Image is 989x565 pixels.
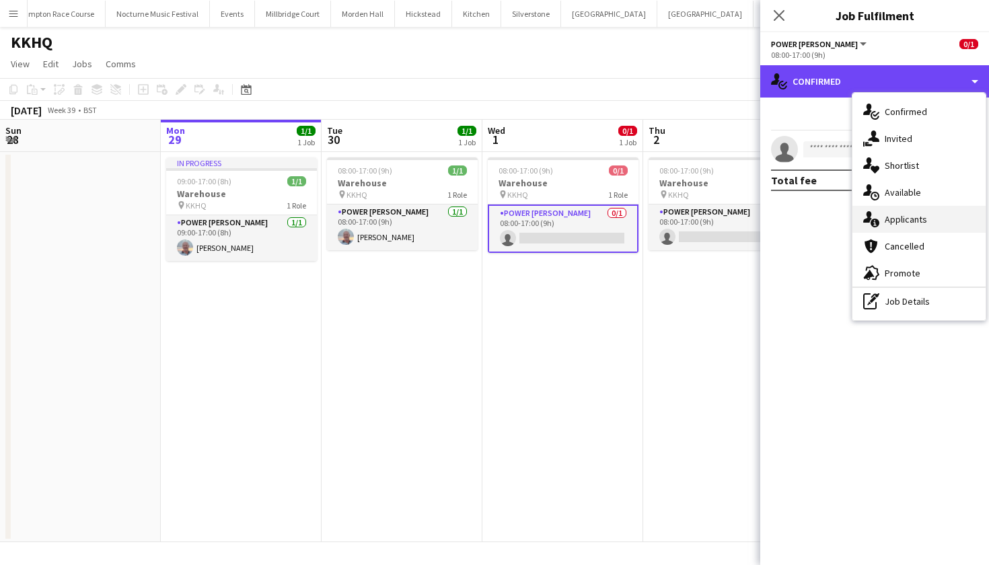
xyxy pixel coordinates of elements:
[43,58,59,70] span: Edit
[885,267,920,279] span: Promote
[499,165,553,176] span: 08:00-17:00 (9h)
[668,190,689,200] span: KKHQ
[11,32,52,52] h1: KKHQ
[67,55,98,73] a: Jobs
[647,132,665,147] span: 2
[3,132,22,147] span: 28
[649,177,799,189] h3: Warehouse
[486,132,505,147] span: 1
[457,126,476,136] span: 1/1
[7,1,106,27] button: Plumpton Race Course
[210,1,255,27] button: Events
[72,58,92,70] span: Jobs
[488,177,638,189] h3: Warehouse
[959,39,978,49] span: 0/1
[327,204,478,250] app-card-role: Power [PERSON_NAME]1/108:00-17:00 (9h)[PERSON_NAME]
[100,55,141,73] a: Comms
[106,1,210,27] button: Nocturne Music Festival
[255,1,331,27] button: Millbridge Court
[618,126,637,136] span: 0/1
[5,124,22,137] span: Sun
[488,124,505,137] span: Wed
[338,165,392,176] span: 08:00-17:00 (9h)
[327,177,478,189] h3: Warehouse
[619,137,636,147] div: 1 Job
[608,190,628,200] span: 1 Role
[760,7,989,24] h3: Job Fulfilment
[166,215,317,261] app-card-role: Power [PERSON_NAME]1/109:00-17:00 (8h)[PERSON_NAME]
[448,165,467,176] span: 1/1
[83,105,97,115] div: BST
[297,126,316,136] span: 1/1
[447,190,467,200] span: 1 Role
[771,50,978,60] div: 08:00-17:00 (9h)
[287,176,306,186] span: 1/1
[11,104,42,117] div: [DATE]
[325,132,342,147] span: 30
[166,188,317,200] h3: Warehouse
[609,165,628,176] span: 0/1
[885,133,912,145] span: Invited
[452,1,501,27] button: Kitchen
[771,39,858,49] span: Power Porter
[657,1,754,27] button: [GEOGRAPHIC_DATA]
[754,1,839,27] button: British Motor Show
[346,190,367,200] span: KKHQ
[166,124,185,137] span: Mon
[395,1,452,27] button: Hickstead
[458,137,476,147] div: 1 Job
[885,240,924,252] span: Cancelled
[186,200,207,211] span: KKHQ
[166,157,317,168] div: In progress
[5,55,35,73] a: View
[177,176,231,186] span: 09:00-17:00 (8h)
[297,137,315,147] div: 1 Job
[885,213,927,225] span: Applicants
[501,1,561,27] button: Silverstone
[44,105,78,115] span: Week 39
[327,157,478,250] app-job-card: 08:00-17:00 (9h)1/1Warehouse KKHQ1 RolePower [PERSON_NAME]1/108:00-17:00 (9h)[PERSON_NAME]
[11,58,30,70] span: View
[649,124,665,137] span: Thu
[760,65,989,98] div: Confirmed
[327,124,342,137] span: Tue
[649,157,799,250] app-job-card: 08:00-17:00 (9h)0/1Warehouse KKHQ1 RolePower [PERSON_NAME]0/108:00-17:00 (9h)
[771,39,869,49] button: Power [PERSON_NAME]
[885,106,927,118] span: Confirmed
[331,1,395,27] button: Morden Hall
[561,1,657,27] button: [GEOGRAPHIC_DATA]
[164,132,185,147] span: 29
[488,204,638,253] app-card-role: Power [PERSON_NAME]0/108:00-17:00 (9h)
[507,190,528,200] span: KKHQ
[287,200,306,211] span: 1 Role
[166,157,317,261] app-job-card: In progress09:00-17:00 (8h)1/1Warehouse KKHQ1 RolePower [PERSON_NAME]1/109:00-17:00 (8h)[PERSON_N...
[106,58,136,70] span: Comms
[649,204,799,250] app-card-role: Power [PERSON_NAME]0/108:00-17:00 (9h)
[38,55,64,73] a: Edit
[488,157,638,253] app-job-card: 08:00-17:00 (9h)0/1Warehouse KKHQ1 RolePower [PERSON_NAME]0/108:00-17:00 (9h)
[852,288,986,315] div: Job Details
[885,186,921,198] span: Available
[771,174,817,187] div: Total fee
[659,165,714,176] span: 08:00-17:00 (9h)
[885,159,919,172] span: Shortlist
